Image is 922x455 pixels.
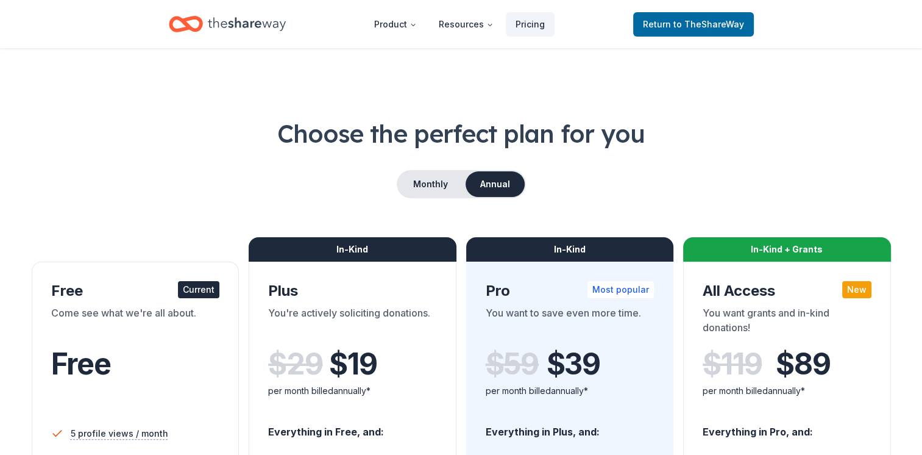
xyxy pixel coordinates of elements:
[466,237,674,262] div: In-Kind
[776,347,830,381] span: $ 89
[683,237,891,262] div: In-Kind + Grants
[169,10,286,38] a: Home
[486,306,654,340] div: You want to save even more time.
[364,12,427,37] button: Product
[842,281,871,298] div: New
[466,171,525,197] button: Annual
[268,414,437,440] div: Everything in Free, and:
[268,306,437,340] div: You're actively soliciting donations.
[364,10,555,38] nav: Main
[486,281,654,301] div: Pro
[673,19,744,29] span: to TheShareWay
[547,347,600,381] span: $ 39
[329,347,377,381] span: $ 19
[633,12,754,37] a: Returnto TheShareWay
[249,237,456,262] div: In-Kind
[71,426,168,441] span: 5 profile views / month
[268,281,437,301] div: Plus
[587,281,654,298] div: Most popular
[703,414,871,440] div: Everything in Pro, and:
[51,281,220,301] div: Free
[506,12,555,37] a: Pricing
[268,384,437,398] div: per month billed annually*
[703,384,871,398] div: per month billed annually*
[178,281,219,298] div: Current
[51,306,220,340] div: Come see what we're all about.
[486,414,654,440] div: Everything in Plus, and:
[703,306,871,340] div: You want grants and in-kind donations!
[429,12,503,37] button: Resources
[51,346,111,382] span: Free
[486,384,654,398] div: per month billed annually*
[29,116,893,151] h1: Choose the perfect plan for you
[703,281,871,301] div: All Access
[398,171,463,197] button: Monthly
[643,17,744,32] span: Return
